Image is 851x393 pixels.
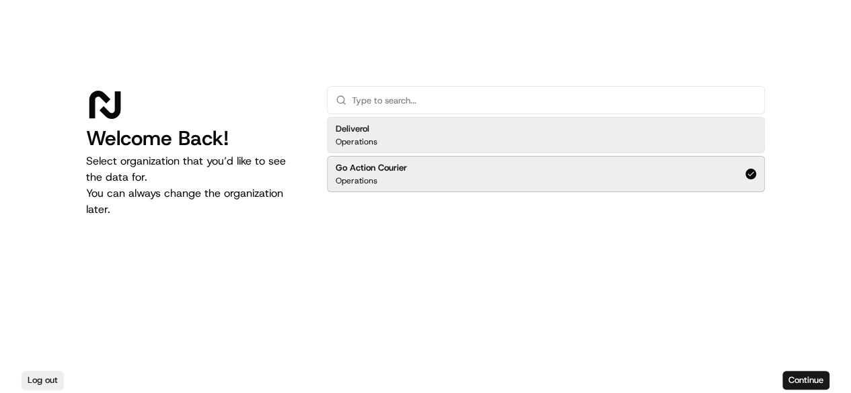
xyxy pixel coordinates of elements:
[336,123,377,135] h2: Deliverol
[86,126,305,150] h1: Welcome Back!
[352,87,756,114] input: Type to search...
[336,162,407,174] h2: Go Action Courier
[336,175,377,186] p: Operations
[782,371,829,390] button: Continue
[336,136,377,147] p: Operations
[327,114,765,195] div: Suggestions
[22,371,64,390] button: Log out
[86,153,305,218] p: Select organization that you’d like to see the data for. You can always change the organization l...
